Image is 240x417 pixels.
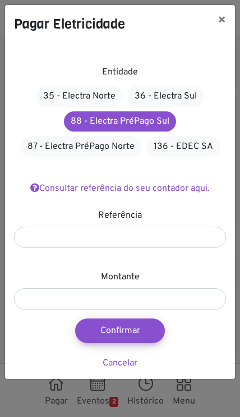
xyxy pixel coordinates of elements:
label: Montante [101,270,140,284]
a: 87 - Electra PréPago Norte [20,136,142,157]
label: Referência [98,209,142,222]
a: 88 - Electra PréPago Sul [64,111,176,132]
a: 136 - EDEC SA [146,136,220,157]
a: Consultar referência do seu contador aqui. [30,183,210,194]
button: Confirmar [75,318,165,343]
a: Cancelar [103,358,137,369]
label: Entidade [102,65,138,79]
a: 36 - Electra Sul [127,86,204,107]
h4: Pagar Eletricidade [14,14,125,34]
a: 35 - Electra Norte [36,86,123,107]
button: × [209,5,235,36]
